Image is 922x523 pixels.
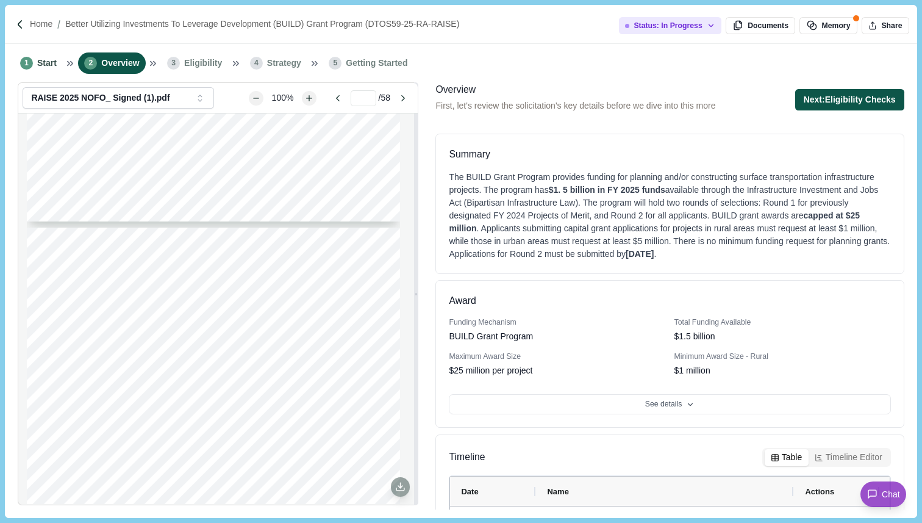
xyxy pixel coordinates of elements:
[449,147,890,162] div: Summary
[323,178,337,186] span: . For
[346,57,407,70] span: Getting Started
[71,453,74,460] span: i.
[71,273,347,280] span: purposes of this reservation of funds, the Department incorporates the FY 2024 RAISE NOFO
[547,487,568,496] span: Name
[71,156,300,164] span: FY 2024 RAISE NOFO for making selections to receive the reserved funding.
[379,92,390,104] span: / 58
[30,18,52,31] a: Home
[71,384,170,391] span: FY 2024 RAISE Projects of Merit
[184,57,222,70] span: Eligibility
[82,453,212,460] span: Funding for FY 2025 RAISE Applications
[71,393,329,400] span: not be permitted to modify, amend, or supplement applications. To maximize chances of
[20,57,33,70] span: 1
[84,57,97,70] span: 2
[167,57,180,70] span: 3
[449,211,860,233] span: capped at $25 million
[449,317,665,328] div: Funding Mechanism
[246,178,323,186] span: FY 2024 Projects of Merit
[71,466,340,473] span: Under this NOFO, in addition to Round 1, the Department intends to make another round of
[71,295,349,302] span: Using the discretionary authority provided in statute, the Secretary will select projects from the
[449,450,485,465] span: Timeline
[82,117,266,124] span: Reservation of Funds for FY 2024 RAISE Projects of Merit
[549,185,665,195] span: $1. 5 billion in FY 2025 funds
[674,330,715,343] div: $1.5 billion
[71,402,343,409] span: obtaining an award, FY 2024 RAISE Project of Merit applications may request consideration
[809,449,888,466] button: Timeline Editor
[71,344,335,352] span: to the Highly Rated List, but was not selected and thus designated a Project of Merit, such
[71,411,352,419] span: under the reserved funds, and they may also submit applications for Round 2 of this NOFO. The
[449,352,665,362] div: Maximum Award Size
[626,249,654,259] span: [DATE]
[435,99,715,112] span: First, let's review the solicitation's key details before we dive into this more
[449,364,532,377] div: $25 million per project
[71,475,341,482] span: selections using a portion of the $1.5 billion in BIL funds and/or additional funding that may
[71,178,243,186] span: not selected for funding. These projects were designated as
[674,317,891,328] div: Total Funding Available
[352,251,356,258] span: 6
[860,482,906,507] button: Chat
[249,91,263,106] button: Zoom out
[27,114,409,504] div: grid
[71,304,340,311] span: FY 2024 Projects of Merit List for award, consistent with the selection criteria and statutory
[71,147,351,154] span: the FY 2024 RAISE NOFO. The Department will follow the criteria and process set forth in the
[674,364,710,377] div: $1 million
[329,57,341,70] span: 5
[71,493,356,500] span: 2025 annual appropriations amounts are subject to availability of funding. DOT cannot guarantee
[52,19,65,30] img: Forward slash icon
[71,362,352,369] span: if the applicant wishes for that application to be reconsidered for award using this reservation of
[71,484,341,491] span: become available for the program under the FY 2025 Appropriations Act. Please note, all FY
[71,353,216,360] span: applicant must notify the Department by emailing
[65,18,459,31] a: Better Utilizing Investments to Leverage Development (BUILD) Grant Program (DTOS59-25-RA-RAISE)
[101,57,139,70] span: Overview
[71,420,341,428] span: FY 2024 Project of Merit application(s) will count against an entity’s three-application limit.
[37,57,57,70] span: Start
[173,384,346,391] span: seeking reconsideration of their unawarded application will
[71,322,296,330] span: qualified applications, seek to award at least one project per state or territory.
[31,93,190,103] div: RAISE 2025 NOFO_ Signed (1).pdf
[674,352,891,362] div: Minimum Award Size - Rural
[302,91,316,106] button: Zoom in
[219,353,344,360] span: [EMAIL_ADDRESS][DOMAIN_NAME]
[82,437,114,444] span: ROUND 2
[71,282,290,289] span: by reference and will follow that NOFO criteria for all Round 1 selections.
[461,487,478,496] span: Date
[795,89,904,110] button: Next:Eligibility Checks
[71,437,76,444] span: 2.
[449,294,476,309] h3: Award
[435,82,715,98] div: Overview
[250,57,263,70] span: 4
[449,171,890,261] div: The BUILD Grant Program provides funding for planning and/or constructing surface transportation ...
[392,91,413,106] button: Go to next page
[71,313,348,320] span: requirements for geographic and modal diversity. The Secretary may, depending on the pool of
[71,335,354,342] span: If an applicant submitted an application for funding under the FY 2024 RAISE NOFO, advanced
[288,353,323,360] span: by [DATE],
[71,117,74,124] span: i.
[805,487,834,496] span: Actions
[449,330,533,343] div: BUILD Grant Program
[71,502,351,510] span: that Congress will appropriate additional funding to RAISE via a future FY 2025 appropriation.
[71,138,346,145] span: BIL funding available to Highly Rated applications that were submitted but not selected under
[882,488,900,501] span: Chat
[765,449,809,466] button: Table
[23,87,214,109] button: RAISE 2025 NOFO_ Signed (1).pdf
[71,169,350,176] span: The Department will carryover all applications that advanced to the Highly Rated List but were
[71,129,343,137] span: Under this NOFO, the Department is making a portion of the $1.5 billion in FY 2025 RAISE
[327,91,349,106] button: Go to previous page
[267,57,301,70] span: Strategy
[449,394,890,415] button: See details
[71,371,95,378] span: funding.
[266,92,300,104] div: 100%
[15,19,26,30] img: Forward slash icon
